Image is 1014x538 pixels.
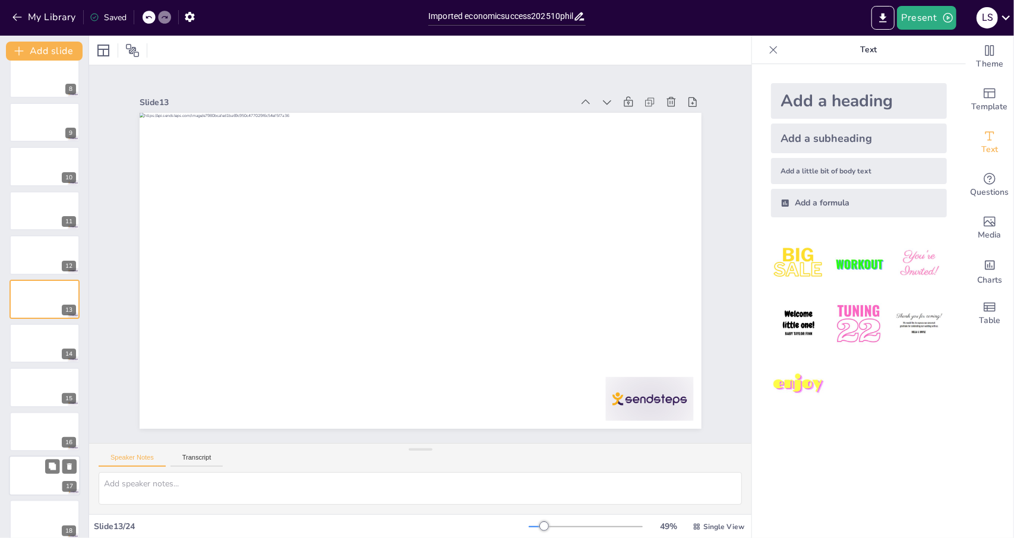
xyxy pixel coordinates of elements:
[94,521,529,532] div: Slide 13 / 24
[428,8,573,25] input: Insert title
[10,147,80,186] div: 10
[10,103,80,142] div: 9
[9,455,80,496] div: 17
[892,296,947,352] img: 6.jpeg
[65,84,76,94] div: 8
[62,482,77,492] div: 17
[99,454,166,467] button: Speaker Notes
[966,121,1013,164] div: Add text boxes
[94,41,113,60] div: Layout
[62,216,76,227] div: 11
[871,6,895,30] button: Export to PowerPoint
[703,522,744,531] span: Single View
[979,314,1000,327] span: Table
[170,454,223,467] button: Transcript
[62,305,76,315] div: 13
[966,78,1013,121] div: Add ready made slides
[966,164,1013,207] div: Get real-time input from your audience
[125,43,140,58] span: Position
[977,7,998,29] div: l s
[977,6,998,30] button: l s
[10,235,80,274] div: 12
[771,296,826,352] img: 4.jpeg
[966,249,1013,292] div: Add charts and graphs
[65,128,76,138] div: 9
[62,526,76,536] div: 18
[771,124,947,153] div: Add a subheading
[771,236,826,292] img: 1.jpeg
[10,59,80,98] div: 8
[655,521,683,532] div: 49 %
[976,58,1003,71] span: Theme
[977,274,1002,287] span: Charts
[978,229,1002,242] span: Media
[771,158,947,184] div: Add a little bit of body text
[771,357,826,412] img: 7.jpeg
[10,280,80,319] div: 13
[62,261,76,271] div: 12
[981,143,998,156] span: Text
[771,189,947,217] div: Add a formula
[897,6,956,30] button: Present
[62,349,76,359] div: 14
[10,324,80,363] div: 14
[831,296,886,352] img: 5.jpeg
[156,68,589,124] div: Slide 13
[783,36,954,64] p: Text
[62,393,76,404] div: 15
[10,191,80,230] div: 11
[90,12,127,23] div: Saved
[831,236,886,292] img: 2.jpeg
[6,42,83,61] button: Add slide
[966,207,1013,249] div: Add images, graphics, shapes or video
[9,8,81,27] button: My Library
[972,100,1008,113] span: Template
[62,172,76,183] div: 10
[966,36,1013,78] div: Change the overall theme
[771,83,947,119] div: Add a heading
[966,292,1013,335] div: Add a table
[10,412,80,451] div: 16
[62,437,76,448] div: 16
[10,368,80,407] div: 15
[45,459,59,473] button: Duplicate Slide
[62,459,77,473] button: Delete Slide
[971,186,1009,199] span: Questions
[892,236,947,292] img: 3.jpeg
